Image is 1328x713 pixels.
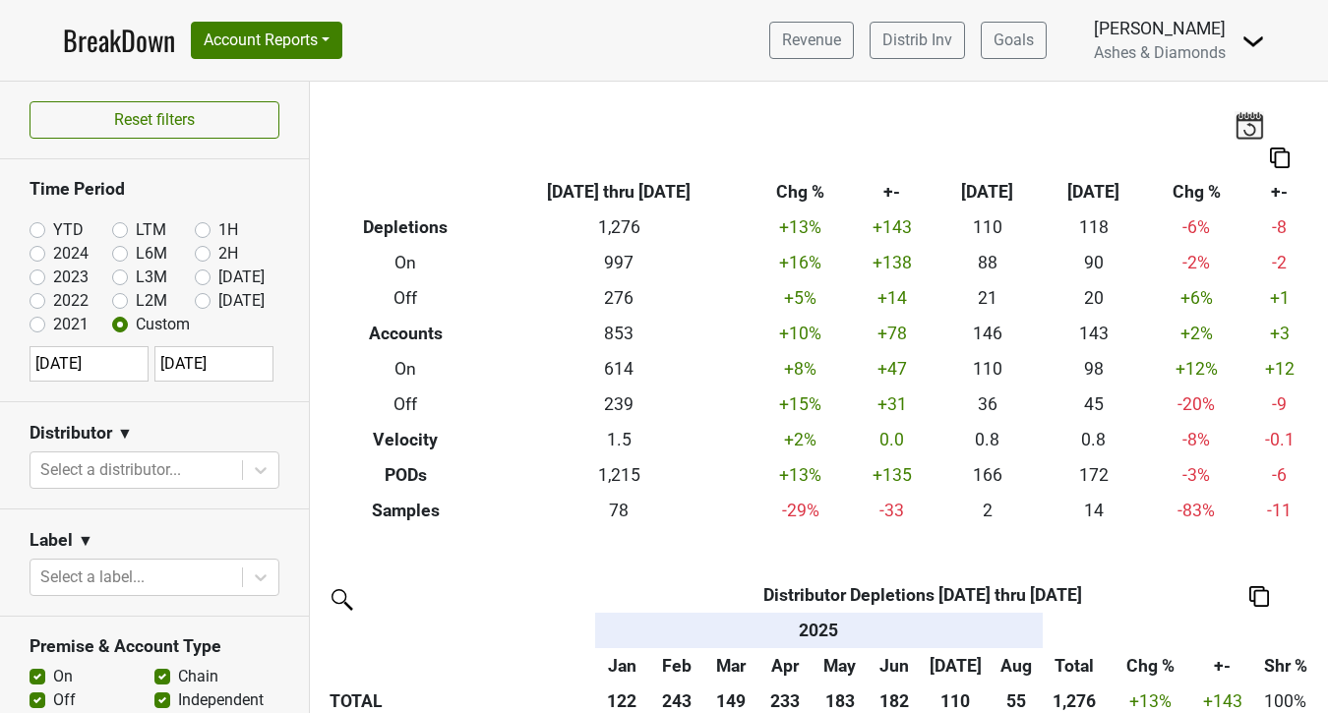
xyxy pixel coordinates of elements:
[136,218,166,242] label: LTM
[1147,352,1246,387] td: +12 %
[813,648,867,683] th: May: activate to sort column ascending
[30,636,279,657] h3: Premise & Account Type
[751,175,850,210] th: Chg %
[154,346,273,382] input: YYYY-MM-DD
[1129,691,1172,711] span: +13%
[867,648,921,683] th: Jun: activate to sort column ascending
[1106,613,1196,648] th: &nbsp;: activate to sort column ascending
[935,422,1041,457] td: 0.8
[751,246,850,281] td: +16 %
[136,266,167,289] label: L3M
[218,266,265,289] label: [DATE]
[30,179,279,200] h3: Time Period
[935,493,1041,528] td: 2
[325,317,487,352] th: Accounts
[751,210,850,246] td: +13 %
[935,175,1041,210] th: [DATE]
[935,352,1041,387] td: 110
[1147,175,1246,210] th: Chg %
[1195,613,1248,648] th: &nbsp;: activate to sort column ascending
[1246,281,1313,317] td: +1
[325,613,595,648] th: &nbsp;: activate to sort column ascending
[1041,493,1147,528] td: 14
[53,266,89,289] label: 2023
[178,688,264,712] label: Independent
[325,582,356,614] img: filter
[30,101,279,139] button: Reset filters
[53,289,89,313] label: 2022
[218,218,238,242] label: 1H
[1235,111,1264,139] img: last_updated_date
[178,665,218,688] label: Chain
[53,242,89,266] label: 2024
[325,352,487,387] th: On
[1044,648,1106,683] th: Total
[850,386,935,422] td: +31
[487,386,751,422] td: 239
[751,386,850,422] td: +15 %
[703,648,757,683] th: Mar: activate to sort column ascending
[751,352,850,387] td: +8 %
[850,175,935,210] th: +-
[191,22,342,59] button: Account Reports
[935,317,1041,352] td: 146
[1094,16,1226,41] div: [PERSON_NAME]
[487,493,751,528] td: 78
[325,210,487,246] th: Depletions
[487,457,751,493] td: 1,215
[136,289,167,313] label: L2M
[935,386,1041,422] td: 36
[218,242,238,266] label: 2H
[935,210,1041,246] td: 110
[1249,613,1322,648] th: &nbsp;: activate to sort column ascending
[53,688,76,712] label: Off
[136,313,190,336] label: Custom
[117,422,133,446] span: ▼
[1041,386,1147,422] td: 45
[1147,210,1246,246] td: -6 %
[1246,457,1313,493] td: -6
[1246,246,1313,281] td: -2
[751,317,850,352] td: +10 %
[487,175,751,210] th: [DATE] thru [DATE]
[649,648,703,683] th: Feb: activate to sort column ascending
[487,422,751,457] td: 1.5
[1203,691,1242,711] span: +143
[922,648,990,683] th: Jul: activate to sort column ascending
[325,457,487,493] th: PODs
[935,246,1041,281] td: 88
[1246,386,1313,422] td: -9
[1147,281,1246,317] td: +6 %
[769,22,854,59] a: Revenue
[870,22,965,59] a: Distrib Inv
[850,210,935,246] td: +143
[751,493,850,528] td: -29 %
[1249,648,1322,683] th: Shr %
[1147,386,1246,422] td: -20 %
[1044,613,1106,648] th: &nbsp;: activate to sort column ascending
[758,648,813,683] th: Apr: activate to sort column ascending
[1270,148,1290,168] img: Copy to clipboard
[850,246,935,281] td: +138
[1041,210,1147,246] td: 118
[1147,422,1246,457] td: -8 %
[325,246,487,281] th: On
[53,313,89,336] label: 2021
[1246,493,1313,528] td: -11
[850,317,935,352] td: +78
[53,218,84,242] label: YTD
[487,246,751,281] td: 997
[1041,246,1147,281] td: 90
[751,281,850,317] td: +5 %
[850,281,935,317] td: +14
[850,457,935,493] td: +135
[1106,648,1196,683] th: Chg %
[487,281,751,317] td: 276
[981,22,1047,59] a: Goals
[78,529,93,553] span: ▼
[325,281,487,317] th: Off
[1246,422,1313,457] td: -0.1
[1241,30,1265,53] img: Dropdown Menu
[1249,586,1269,607] img: Copy to clipboard
[1041,281,1147,317] td: 20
